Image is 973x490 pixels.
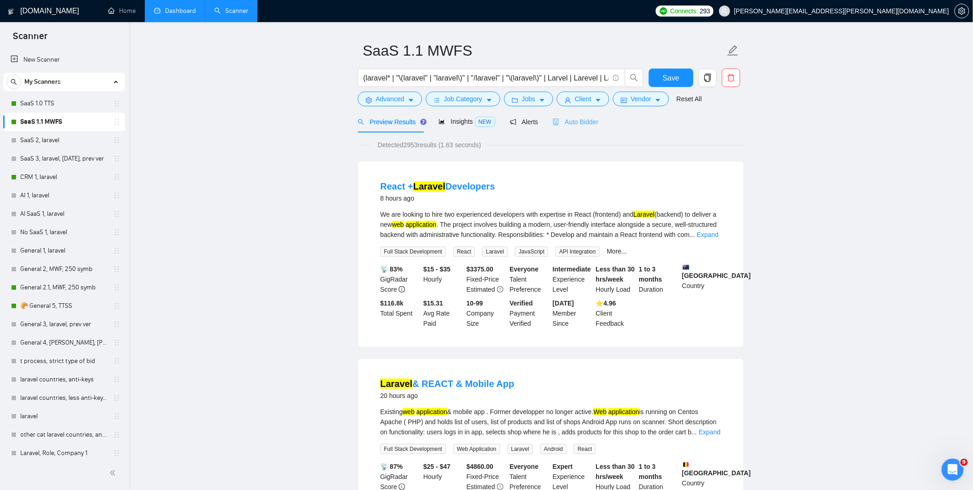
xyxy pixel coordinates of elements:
[20,131,108,150] a: SaaS 2, laravel
[108,7,136,15] a: homeHome
[955,7,969,15] a: setting
[631,94,651,104] span: Vendor
[11,51,118,69] a: New Scanner
[551,264,594,294] div: Experience Level
[113,376,120,383] span: holder
[380,193,495,204] div: 8 hours ago
[113,450,120,457] span: holder
[380,407,721,437] div: Existing & mobile app . Former developper no longer active. is running on Centos Apache ( PHP) an...
[7,79,21,85] span: search
[553,118,598,126] span: Auto Bidder
[380,444,446,454] span: Full Stack Development
[453,247,475,257] span: React
[403,408,415,415] mark: web
[20,150,108,168] a: SaaS 3, laravel, [DATE], prev ver
[465,264,508,294] div: Fixed-Price
[20,389,108,407] a: laravel countries, less anti-keys, with fixes, bugs
[663,72,679,84] span: Save
[20,407,108,426] a: laravel
[961,459,968,466] span: 9
[113,284,120,291] span: holder
[700,6,710,16] span: 293
[575,94,591,104] span: Client
[426,92,500,106] button: barsJob Categorycaret-down
[20,352,108,370] a: t process, strict type of bid
[380,463,403,470] b: 📡 87%
[399,286,405,293] span: info-circle
[20,205,108,223] a: AI SaaS 1, laravel
[380,181,495,191] a: React +LaravelDevelopers
[363,72,609,84] input: Search Freelance Jobs...
[727,45,739,57] span: edit
[399,484,405,490] span: info-circle
[608,408,639,415] mark: application
[482,247,508,257] span: Laravel
[467,286,495,293] span: Estimated
[683,461,689,468] img: 🇧🇪
[690,231,695,238] span: ...
[392,221,404,228] mark: web
[497,484,504,490] span: exclamation-circle
[722,69,740,87] button: delete
[358,119,364,125] span: search
[634,211,655,218] mark: Laravel
[113,247,120,254] span: holder
[475,117,495,127] span: NEW
[613,75,619,81] span: info-circle
[594,264,637,294] div: Hourly Load
[20,113,108,131] a: SaaS 1.1 MWFS
[20,444,108,462] a: Laravel, Role, Company 1
[486,97,492,104] span: caret-down
[20,297,108,315] a: 🥐 General 5, TTSS
[574,444,595,454] span: React
[680,264,723,294] div: Country
[596,265,635,283] b: Less than 30 hrs/week
[639,265,663,283] b: 1 to 3 months
[154,7,196,15] a: dashboardDashboard
[113,210,120,218] span: holder
[6,75,21,89] button: search
[113,265,120,273] span: holder
[20,370,108,389] a: laravel countries, anti-keys
[20,242,108,260] a: General 1, laravel
[555,247,599,257] span: API Integration
[508,298,551,329] div: Payment Verified
[380,265,403,273] b: 📡 83%
[113,137,120,144] span: holder
[358,92,422,106] button: settingAdvancedcaret-down
[366,97,372,104] span: setting
[557,92,609,106] button: userClientcaret-down
[424,265,451,273] b: $15 - $35
[113,394,120,402] span: holder
[20,426,108,444] a: other cat laravel countries, anti-keys
[419,118,428,126] div: Tooltip anchor
[515,247,548,257] span: JavaScript
[444,94,482,104] span: Job Category
[113,431,120,438] span: holder
[424,300,443,307] b: $15.31
[565,97,571,104] span: user
[594,298,637,329] div: Client Feedback
[595,97,601,104] span: caret-down
[378,298,422,329] div: Total Spent
[467,463,493,470] b: $ 4860.00
[380,379,412,389] mark: Laravel
[434,97,440,104] span: bars
[408,97,414,104] span: caret-down
[553,300,574,307] b: [DATE]
[509,265,538,273] b: Everyone
[20,168,108,186] a: CRM 1, laravel
[655,97,661,104] span: caret-down
[553,463,573,470] b: Expert
[698,69,717,87] button: copy
[621,97,627,104] span: idcard
[596,463,635,480] b: Less than 30 hrs/week
[406,221,436,228] mark: application
[380,390,515,401] div: 20 hours ago
[113,357,120,365] span: holder
[699,74,716,82] span: copy
[20,315,108,334] a: General 3, laravel, prev ver
[113,339,120,346] span: holder
[358,118,424,126] span: Preview Results
[113,413,120,420] span: holder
